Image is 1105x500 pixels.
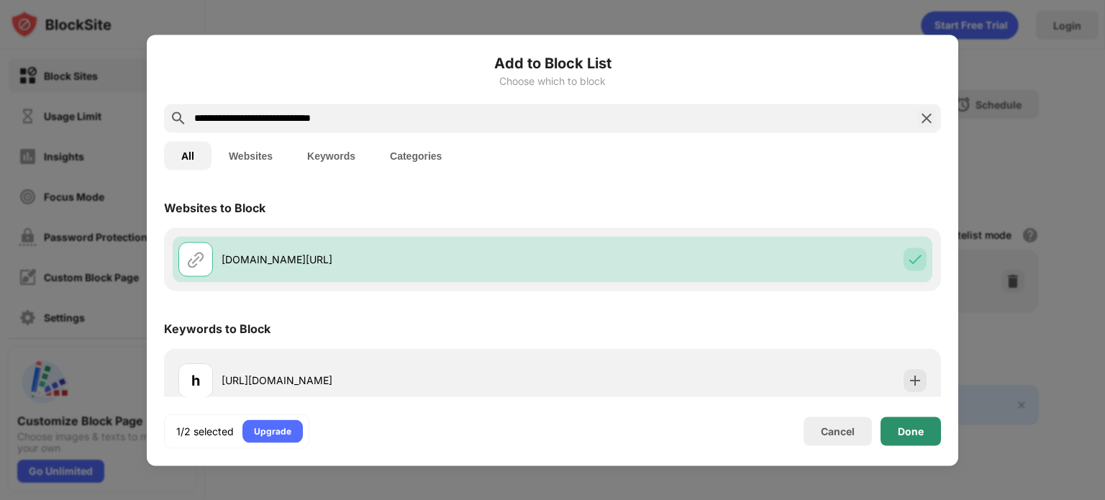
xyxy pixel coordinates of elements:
[170,109,187,127] img: search.svg
[212,141,290,170] button: Websites
[191,369,200,391] div: h
[898,425,924,437] div: Done
[164,141,212,170] button: All
[164,200,265,214] div: Websites to Block
[222,252,552,267] div: [DOMAIN_NAME][URL]
[254,424,291,438] div: Upgrade
[164,52,941,73] h6: Add to Block List
[164,321,270,335] div: Keywords to Block
[290,141,373,170] button: Keywords
[918,109,935,127] img: search-close
[821,425,855,437] div: Cancel
[373,141,459,170] button: Categories
[176,424,234,438] div: 1/2 selected
[164,75,941,86] div: Choose which to block
[222,373,552,388] div: [URL][DOMAIN_NAME]
[187,250,204,268] img: url.svg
